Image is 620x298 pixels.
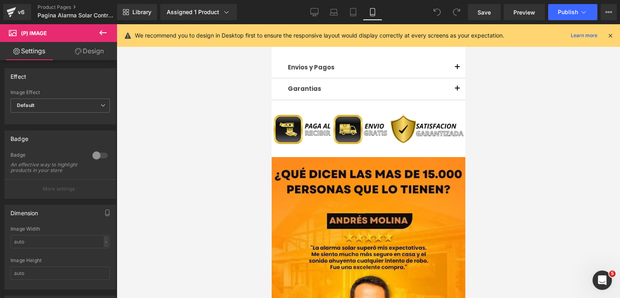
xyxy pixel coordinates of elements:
[601,4,617,20] button: More
[10,162,83,173] div: An effective way to highlight products in your store
[17,102,34,108] b: Default
[104,236,109,247] div: -
[135,31,504,40] p: We recommend you to design in Desktop first to ensure the responsive layout would display correct...
[10,131,28,142] div: Badge
[162,1,175,9] span: días
[305,4,324,20] a: Desktop
[593,271,612,290] iframe: Intercom live chat
[16,60,50,69] span: Garantias
[10,258,110,263] div: Image Height
[504,4,545,20] a: Preview
[132,8,151,16] span: Library
[448,4,465,20] button: Redo
[16,7,26,17] div: v6
[478,8,491,17] span: Save
[513,8,535,17] span: Preview
[167,8,230,16] div: Assigned 1 Product
[568,31,601,40] a: Learn more
[21,30,47,36] span: (P) Image
[38,4,130,10] a: Product Pages
[117,4,157,20] a: New Library
[10,205,38,216] div: Dimension
[65,1,129,10] p: 1 a 2 días
[344,4,363,20] a: Tablet
[10,235,110,248] input: auto
[548,4,597,20] button: Publish
[10,267,110,280] input: auto
[558,9,578,15] span: Publish
[60,42,119,60] a: Design
[43,185,75,193] p: More settings
[10,152,84,160] div: Badge
[363,4,382,20] a: Mobile
[10,226,110,232] div: Image Width
[429,4,445,20] button: Undo
[324,4,344,20] a: Laptop
[129,1,194,10] p: 3 a 7
[151,10,172,18] span: hábiles
[10,90,110,95] div: Image Effect
[609,271,616,277] span: 5
[10,69,26,80] div: Effect
[65,10,129,19] p: hábiles
[16,39,63,47] span: Envios y Pagos
[5,179,115,198] button: More settings
[38,12,115,19] span: Pagina Alarma Solar Control - [DATE] 14:18:34
[3,4,31,20] a: v6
